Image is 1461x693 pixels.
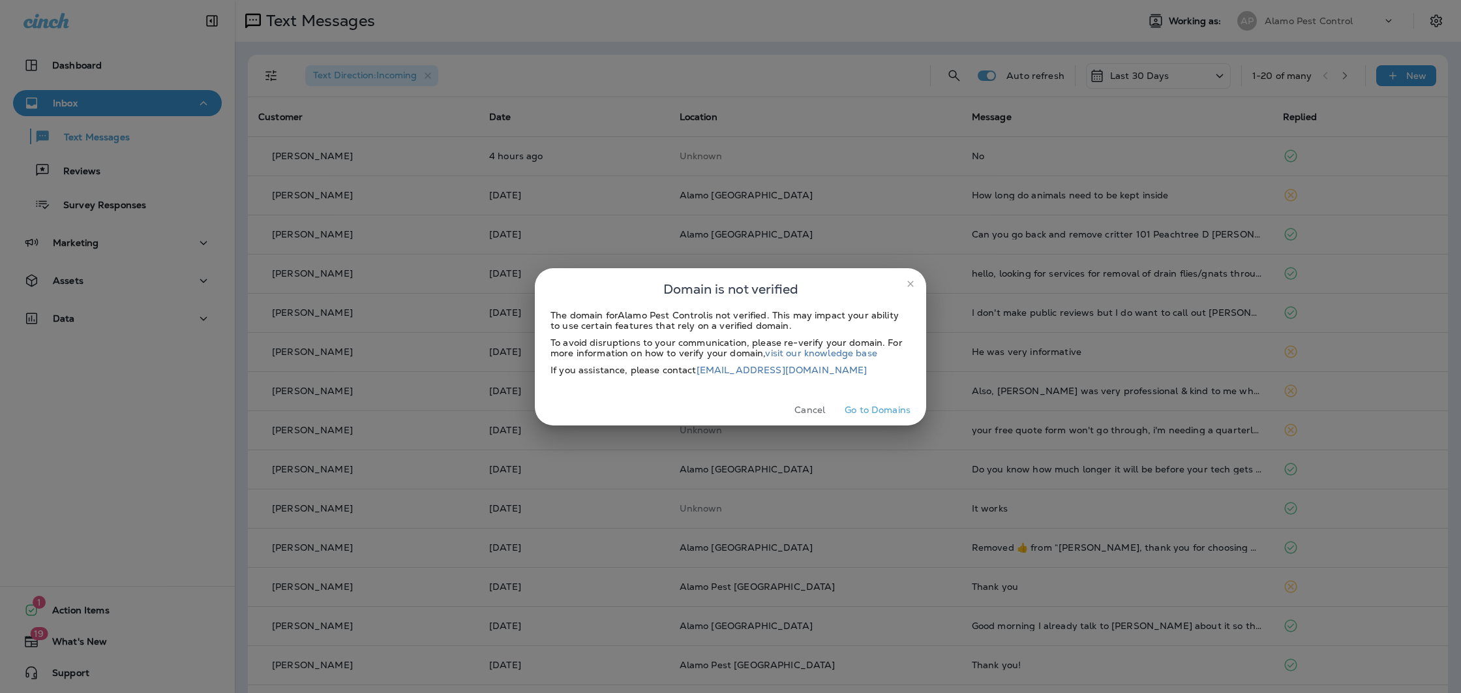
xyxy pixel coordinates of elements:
button: close [900,273,921,294]
div: If you assistance, please contact [550,365,911,375]
span: Domain is not verified [663,279,798,300]
a: visit our knowledge base [765,347,877,359]
button: Go to Domains [839,400,916,420]
button: Cancel [785,400,834,420]
div: To avoid disruptions to your communication, please re-verify your domain. For more information on... [550,337,911,358]
a: [EMAIL_ADDRESS][DOMAIN_NAME] [697,364,867,376]
div: The domain for Alamo Pest Control is not verified. This may impact your ability to use certain fe... [550,310,911,331]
